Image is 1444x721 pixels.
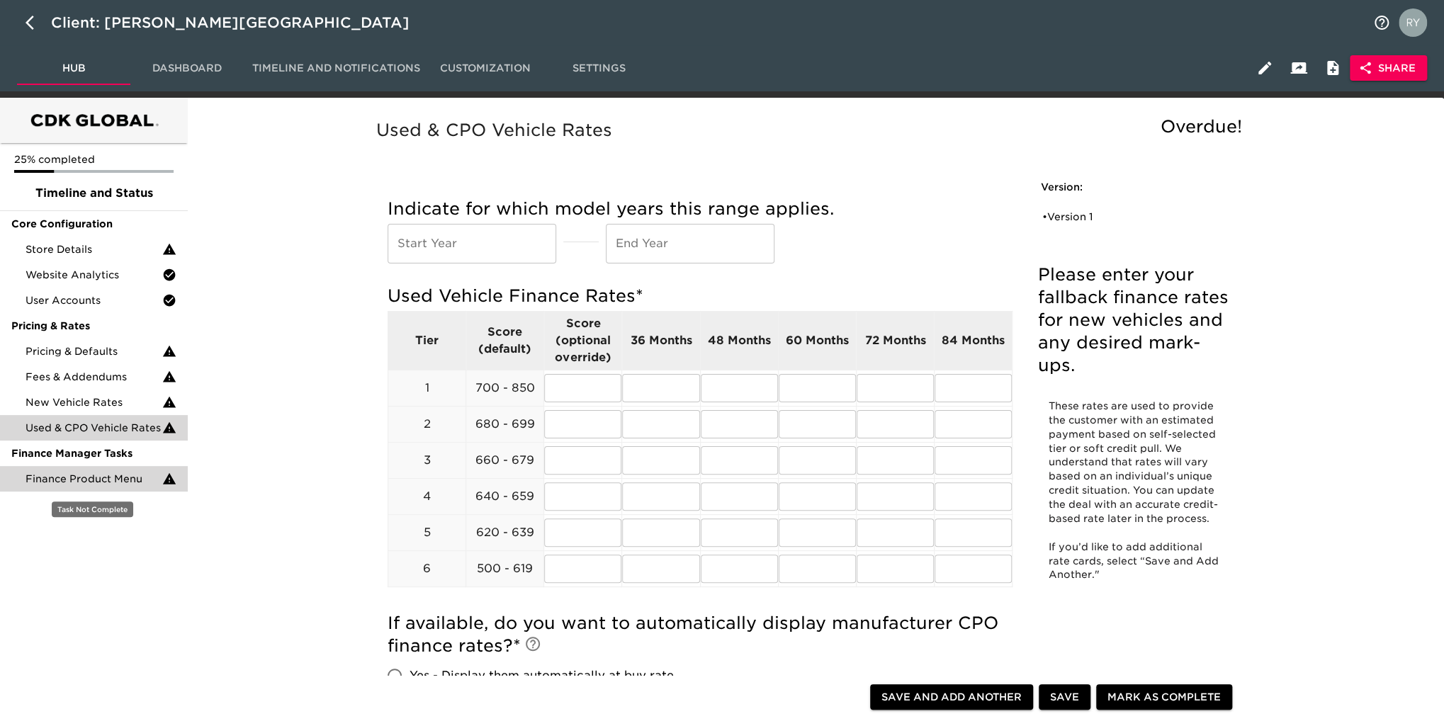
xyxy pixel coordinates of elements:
p: 25% completed [14,152,174,166]
span: Timeline and Status [11,185,176,202]
span: Timeline and Notifications [252,59,420,77]
span: These rates are used to provide the customer with an estimated payment based on self-selected tie... [1049,400,1219,524]
p: 620 - 639 [466,524,543,541]
span: Used & CPO Vehicle Rates [26,421,162,435]
span: Save and Add Another [881,688,1022,706]
div: Client: [PERSON_NAME][GEOGRAPHIC_DATA] [51,11,429,34]
p: 60 Months [779,332,856,349]
p: 1 [388,380,466,397]
span: Mark as Complete [1107,688,1221,706]
span: Yes - Display them automatically at buy rate [410,667,674,684]
p: 660 - 679 [466,452,543,469]
span: Website Analytics [26,268,162,282]
h5: If available, do you want to automatically display manufacturer CPO finance rates? [388,612,1013,657]
span: Share [1361,59,1416,77]
span: Pricing & Rates [11,319,176,333]
span: Finance Manager Tasks [11,446,176,460]
button: Save and Add Another [870,684,1033,710]
p: 700 - 850 [466,380,543,397]
span: Customization [437,59,534,77]
span: Fees & Addendums [26,370,162,384]
button: Save [1039,684,1090,710]
p: 6 [388,560,466,577]
p: 640 - 659 [466,488,543,505]
span: Settings [551,59,647,77]
div: • Version 1 [1042,210,1205,224]
img: Profile [1399,8,1427,37]
p: 5 [388,524,466,541]
span: Dashboard [139,59,235,77]
span: Hub [26,59,122,77]
p: 4 [388,488,466,505]
p: 680 - 699 [466,416,543,433]
span: Save [1050,688,1079,706]
span: Pricing & Defaults [26,344,162,358]
h5: Indicate for which model years this range applies. [388,198,1013,220]
p: 2 [388,416,466,433]
p: 36 Months [622,332,699,349]
h6: Version: [1041,180,1226,195]
span: User Accounts [26,293,162,307]
p: 84 Months [935,332,1012,349]
span: Core Configuration [11,217,176,231]
h5: Used & CPO Vehicle Rates [376,119,1249,142]
p: 72 Months [857,332,934,349]
p: Tier [388,332,466,349]
p: Score (default) [466,324,543,358]
button: notifications [1365,6,1399,40]
h5: Please enter your fallback finance rates for new vehicles and any desired mark-ups. [1038,263,1229,377]
p: 3 [388,452,466,469]
p: 48 Months [701,332,778,349]
button: Mark as Complete [1096,684,1232,710]
span: If you’d like to add additional rate cards, select “Save and Add Another." [1049,541,1222,581]
button: Internal Notes and Comments [1316,51,1350,85]
span: Overdue! [1161,116,1242,137]
p: 500 - 619 [466,560,543,577]
h5: Used Vehicle Finance Rates [388,285,1013,307]
button: Share [1350,55,1427,81]
p: Score (optional override) [544,315,621,366]
span: New Vehicle Rates [26,395,162,409]
span: Finance Product Menu [26,472,162,486]
div: •Version 1 [1041,207,1226,227]
span: Store Details [26,242,162,256]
